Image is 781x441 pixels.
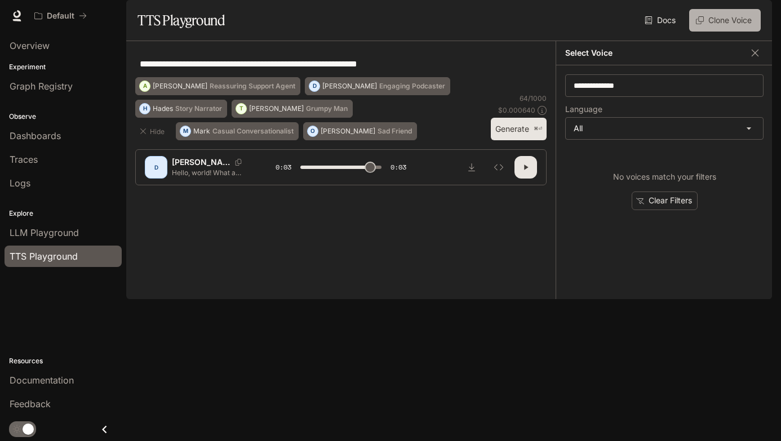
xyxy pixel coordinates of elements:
span: 0:03 [390,162,406,173]
p: Engaging Podcaster [379,83,445,90]
div: T [236,100,246,118]
button: MMarkCasual Conversationalist [176,122,299,140]
button: Download audio [460,156,483,179]
button: O[PERSON_NAME]Sad Friend [303,122,417,140]
div: A [140,77,150,95]
button: Inspect [487,156,510,179]
p: Language [565,105,602,113]
p: $ 0.000640 [498,105,535,115]
button: Generate⌘⏎ [491,118,547,141]
p: 64 / 1000 [520,93,547,103]
p: Hello, world! What a wonderful day to be a text-to-speech model! [172,168,248,177]
span: 0:03 [276,162,291,173]
button: A[PERSON_NAME]Reassuring Support Agent [135,77,300,95]
div: M [180,122,190,140]
p: Casual Conversationalist [212,128,294,135]
p: No voices match your filters [613,171,716,182]
p: Story Narrator [175,105,222,112]
p: [PERSON_NAME] [321,128,375,135]
div: O [308,122,318,140]
p: Default [47,11,74,21]
h1: TTS Playground [137,9,225,32]
button: All workspaces [29,5,92,27]
p: [PERSON_NAME] [153,83,207,90]
p: [PERSON_NAME] [322,83,377,90]
button: T[PERSON_NAME]Grumpy Man [232,100,353,118]
button: Copy Voice ID [230,159,246,166]
div: H [140,100,150,118]
p: Grumpy Man [306,105,348,112]
button: D[PERSON_NAME]Engaging Podcaster [305,77,450,95]
p: Reassuring Support Agent [210,83,295,90]
div: All [566,118,763,139]
div: D [147,158,165,176]
p: [PERSON_NAME] [249,105,304,112]
p: ⌘⏎ [534,126,542,132]
button: Clone Voice [689,9,761,32]
p: Hades [153,105,173,112]
div: D [309,77,319,95]
button: HHadesStory Narrator [135,100,227,118]
button: Clear Filters [632,191,698,210]
p: Mark [193,128,210,135]
a: Docs [642,9,680,32]
p: Sad Friend [378,128,412,135]
button: Hide [135,122,171,140]
p: [PERSON_NAME] [172,157,230,168]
